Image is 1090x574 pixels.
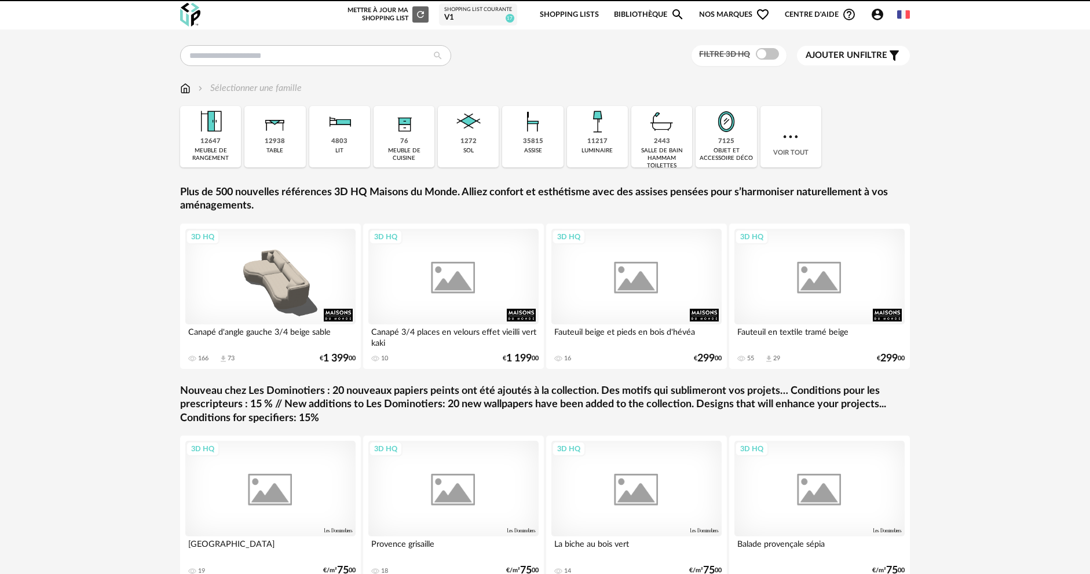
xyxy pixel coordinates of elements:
[186,229,220,244] div: 3D HQ
[259,106,291,137] img: Table.png
[444,6,512,23] a: Shopping List courante V1 17
[699,147,753,162] div: objet et accessoire déco
[734,324,905,348] div: Fauteuil en textile tramé beige
[369,229,403,244] div: 3D HQ
[453,106,484,137] img: Sol.png
[747,354,754,363] div: 55
[198,354,209,363] div: 166
[196,82,205,95] img: svg+xml;base64,PHN2ZyB3aWR0aD0iMTYiIGhlaWdodD0iMTYiIHZpZXdCb3g9IjAgMCAxNiAxNiIgZmlsbD0ibm9uZSIgeG...
[460,137,477,146] div: 1272
[581,106,613,137] img: Luminaire.png
[331,137,348,146] div: 4803
[185,536,356,560] div: [GEOGRAPHIC_DATA]
[265,137,285,146] div: 12938
[780,126,801,147] img: more.7b13dc1.svg
[797,46,910,65] button: Ajouter unfiltre Filter icon
[614,1,685,28] a: BibliothèqueMagnify icon
[887,49,901,63] span: Filter icon
[699,50,750,59] span: Filtre 3D HQ
[389,106,420,137] img: Rangement.png
[444,13,512,23] div: V1
[551,536,722,560] div: La biche au bois vert
[180,186,910,213] a: Plus de 500 nouvelles références 3D HQ Maisons du Monde. Alliez confort et esthétisme avec des as...
[324,106,355,137] img: Literie.png
[635,147,689,170] div: salle de bain hammam toilettes
[552,229,586,244] div: 3D HQ
[540,1,599,28] a: Shopping Lists
[735,441,769,456] div: 3D HQ
[219,354,228,363] span: Download icon
[756,8,770,21] span: Heart Outline icon
[697,354,715,363] span: 299
[552,441,586,456] div: 3D HQ
[718,137,734,146] div: 7125
[368,324,539,348] div: Canapé 3/4 places en velours effet vieilli vert kaki
[415,11,426,17] span: Refresh icon
[368,536,539,560] div: Provence grisaille
[180,82,191,95] img: svg+xml;base64,PHN2ZyB3aWR0aD0iMTYiIGhlaWdodD0iMTciIHZpZXdCb3g9IjAgMCAxNiAxNyIgZmlsbD0ibm9uZSIgeG...
[463,147,474,155] div: sol
[773,354,780,363] div: 29
[180,224,361,369] a: 3D HQ Canapé d'angle gauche 3/4 beige sable 166 Download icon 73 €1 39900
[842,8,856,21] span: Help Circle Outline icon
[323,354,349,363] span: 1 399
[711,106,742,137] img: Miroir.png
[587,137,608,146] div: 11217
[524,147,542,155] div: assise
[180,3,200,27] img: OXP
[551,324,722,348] div: Fauteuil beige et pieds en bois d'hévéa
[377,147,431,162] div: meuble de cuisine
[381,354,388,363] div: 10
[506,14,514,23] span: 17
[546,224,727,369] a: 3D HQ Fauteuil beige et pieds en bois d'hévéa 16 €29900
[523,137,543,146] div: 35815
[646,106,678,137] img: Salle%20de%20bain.png
[699,1,770,28] span: Nos marques
[581,147,613,155] div: luminaire
[228,354,235,363] div: 73
[760,106,821,167] div: Voir tout
[870,8,884,21] span: Account Circle icon
[196,82,302,95] div: Sélectionner une famille
[734,536,905,560] div: Balade provençale sépia
[180,385,910,425] a: Nouveau chez Les Dominotiers : 20 nouveaux papiers peints ont été ajoutés à la collection. Des mo...
[266,147,283,155] div: table
[785,8,856,21] span: Centre d'aideHelp Circle Outline icon
[320,354,356,363] div: € 00
[806,50,887,61] span: filtre
[369,441,403,456] div: 3D HQ
[765,354,773,363] span: Download icon
[200,137,221,146] div: 12647
[363,224,544,369] a: 3D HQ Canapé 3/4 places en velours effet vieilli vert kaki 10 €1 19900
[897,8,910,21] img: fr
[806,51,860,60] span: Ajouter un
[444,6,512,13] div: Shopping List courante
[345,6,429,23] div: Mettre à jour ma Shopping List
[400,137,408,146] div: 76
[184,147,237,162] div: meuble de rangement
[503,354,539,363] div: € 00
[185,324,356,348] div: Canapé d'angle gauche 3/4 beige sable
[186,441,220,456] div: 3D HQ
[877,354,905,363] div: € 00
[729,224,910,369] a: 3D HQ Fauteuil en textile tramé beige 55 Download icon 29 €29900
[506,354,532,363] span: 1 199
[671,8,685,21] span: Magnify icon
[335,147,343,155] div: lit
[735,229,769,244] div: 3D HQ
[694,354,722,363] div: € 00
[564,354,571,363] div: 16
[517,106,548,137] img: Assise.png
[870,8,890,21] span: Account Circle icon
[654,137,670,146] div: 2443
[880,354,898,363] span: 299
[195,106,226,137] img: Meuble%20de%20rangement.png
